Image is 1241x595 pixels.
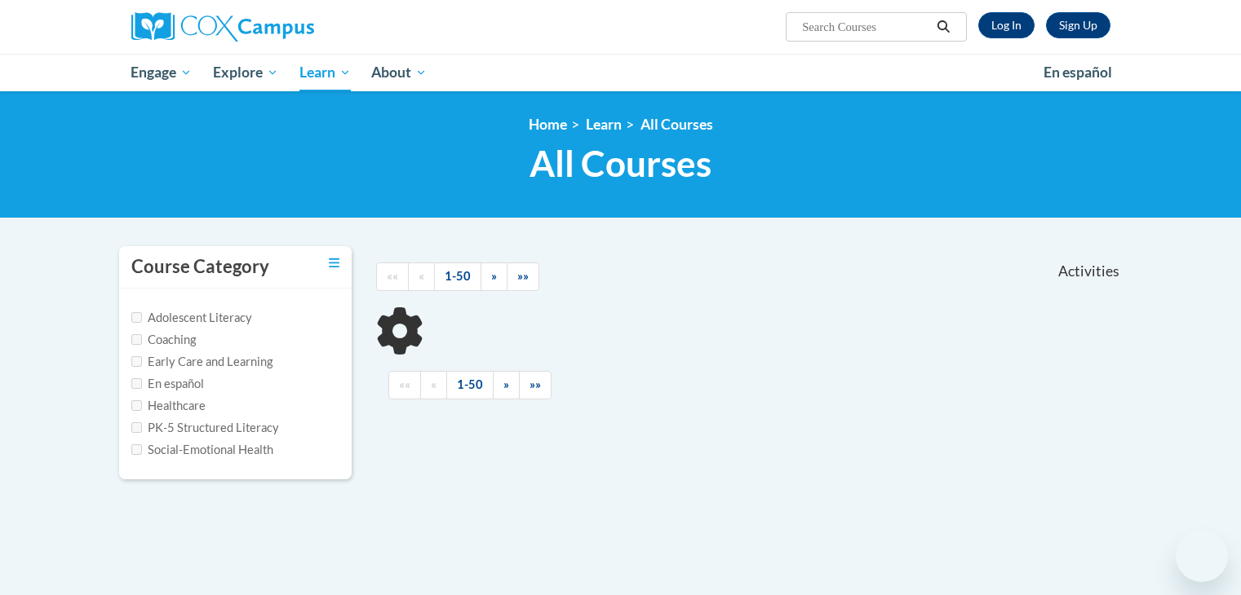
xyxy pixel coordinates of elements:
a: Next [493,371,520,399]
span: Engage [131,63,192,82]
a: Begining [388,371,421,399]
span: «« [387,269,398,283]
label: En español [131,375,204,393]
a: About [361,54,437,91]
a: Engage [121,54,203,91]
input: Checkbox for Options [131,334,142,345]
img: Cox Campus [131,12,314,42]
span: Learn [299,63,351,82]
a: Next [481,262,507,291]
span: Explore [213,63,278,82]
label: Early Care and Learning [131,353,273,371]
input: Checkbox for Options [131,444,142,455]
a: Previous [420,371,447,399]
a: Learn [289,54,361,91]
a: 1-50 [446,371,494,399]
span: En español [1044,64,1112,81]
a: Cox Campus [131,12,441,42]
span: « [419,269,424,283]
iframe: Button to launch messaging window [1176,530,1228,582]
a: Log In [978,12,1035,38]
span: »» [530,377,541,391]
span: « [431,377,437,391]
span: Activities [1058,262,1119,280]
input: Checkbox for Options [131,422,142,433]
label: Coaching [131,331,196,349]
button: Search [931,17,955,37]
label: Adolescent Literacy [131,309,252,327]
input: Checkbox for Options [131,378,142,389]
span: «« [399,377,410,391]
span: »» [517,269,529,283]
a: Register [1046,12,1110,38]
label: Healthcare [131,397,206,415]
input: Checkbox for Options [131,356,142,367]
span: About [371,63,427,82]
a: 1-50 [434,262,481,291]
span: All Courses [530,142,711,185]
a: Previous [408,262,435,291]
label: PK-5 Structured Literacy [131,419,279,437]
a: End [519,371,552,399]
a: End [507,262,539,291]
a: Toggle collapse [329,254,339,272]
a: Home [529,116,567,133]
a: Begining [376,262,409,291]
span: » [491,269,497,283]
a: En español [1033,55,1123,90]
a: Learn [586,116,622,133]
span: » [503,377,509,391]
input: Checkbox for Options [131,400,142,411]
a: Explore [202,54,289,91]
input: Checkbox for Options [131,312,142,323]
h3: Course Category [131,254,269,280]
input: Search Courses [800,17,931,37]
label: Social-Emotional Health [131,441,273,459]
div: Main menu [107,54,1135,91]
a: All Courses [640,116,713,133]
